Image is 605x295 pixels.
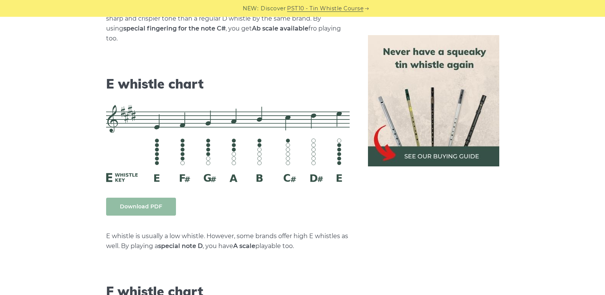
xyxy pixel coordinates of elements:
a: Download PDF [106,198,176,216]
img: E Whistle Fingering Chart And Notes [106,105,350,182]
p: E whistle is usually a low whistle. However, some brands offer high E whistles as well. By playin... [106,231,350,251]
strong: special note D [158,242,203,250]
strong: special fingering for the note C# [123,25,226,32]
img: tin whistle buying guide [368,35,499,166]
span: NEW: [243,4,258,13]
strong: A scale [233,242,255,250]
span: Discover [261,4,286,13]
h2: E whistle chart [106,76,350,92]
strong: Ab scale available [252,25,308,32]
a: PST10 - Tin Whistle Course [287,4,363,13]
